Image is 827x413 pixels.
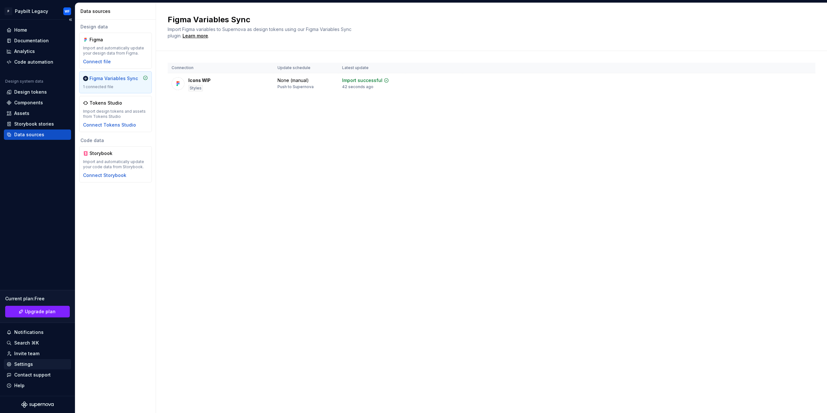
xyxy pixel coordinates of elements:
[168,63,274,73] th: Connection
[14,382,25,389] div: Help
[5,295,70,302] div: Current plan : Free
[4,129,71,140] a: Data sources
[4,87,71,97] a: Design tokens
[25,308,56,315] span: Upgrade plan
[66,15,75,24] button: Collapse sidebar
[4,359,71,369] a: Settings
[14,99,43,106] div: Components
[79,146,152,182] a: StorybookImport and automatically update your code data from Storybook.Connect Storybook
[4,327,71,337] button: Notifications
[89,75,138,82] div: Figma Variables Sync
[14,121,54,127] div: Storybook stories
[168,26,353,38] span: Import Figma variables to Supernova as design tokens using our Figma Variables Sync plugin.
[80,8,153,15] div: Data sources
[338,63,405,73] th: Latest update
[182,34,209,38] span: .
[1,4,74,18] button: PPaybilt LegacyWF
[188,77,211,84] div: Icons WIP
[15,8,48,15] div: Paybilt Legacy
[4,119,71,129] a: Storybook stories
[89,150,120,157] div: Storybook
[14,372,51,378] div: Contact support
[14,361,33,367] div: Settings
[4,25,71,35] a: Home
[277,84,314,89] div: Push to Supernova
[14,329,44,336] div: Notifications
[4,57,71,67] a: Code automation
[274,63,338,73] th: Update schedule
[21,401,54,408] svg: Supernova Logo
[14,131,44,138] div: Data sources
[342,77,382,84] div: Import successful
[342,84,373,89] div: 42 seconds ago
[83,172,126,179] button: Connect Storybook
[5,306,70,317] a: Upgrade plan
[168,15,808,25] h2: Figma Variables Sync
[4,338,71,348] button: Search ⌘K
[183,33,208,39] a: Learn more
[14,59,53,65] div: Code automation
[83,122,136,128] button: Connect Tokens Studio
[79,96,152,132] a: Tokens StudioImport design tokens and assets from Tokens StudioConnect Tokens Studio
[89,100,122,106] div: Tokens Studio
[4,98,71,108] a: Components
[277,77,309,84] div: None (manual)
[14,89,47,95] div: Design tokens
[4,108,71,119] a: Assets
[14,350,39,357] div: Invite team
[14,110,29,117] div: Assets
[83,84,148,89] div: 1 connected file
[83,159,148,170] div: Import and automatically update your code data from Storybook.
[4,348,71,359] a: Invite team
[14,48,35,55] div: Analytics
[83,46,148,56] div: Import and automatically update your design data from Figma.
[5,7,12,15] div: P
[89,36,120,43] div: Figma
[79,24,152,30] div: Design data
[4,46,71,57] a: Analytics
[83,109,148,119] div: Import design tokens and assets from Tokens Studio
[4,370,71,380] button: Contact support
[79,33,152,69] a: FigmaImport and automatically update your design data from Figma.Connect file
[5,79,43,84] div: Design system data
[14,340,39,346] div: Search ⌘K
[4,380,71,391] button: Help
[14,27,27,33] div: Home
[83,58,111,65] button: Connect file
[79,71,152,93] a: Figma Variables Sync1 connected file
[14,37,49,44] div: Documentation
[188,85,203,91] div: Styles
[65,9,70,14] div: WF
[79,137,152,144] div: Code data
[4,36,71,46] a: Documentation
